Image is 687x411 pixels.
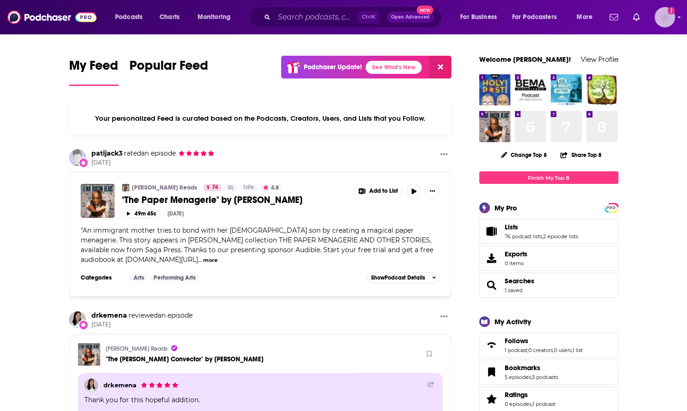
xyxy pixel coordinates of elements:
[78,320,89,330] div: New Review
[367,272,440,283] button: ShowPodcast Details
[479,246,618,271] a: Exports
[122,194,302,206] span: "The Paper Menagerie" by [PERSON_NAME]
[81,274,122,281] h3: Categories
[606,204,617,211] a: PRO
[515,74,546,105] img: The BEMA Podcast
[167,210,184,217] div: [DATE]
[132,184,197,191] a: [PERSON_NAME] Reads
[191,10,243,25] button: open menu
[482,225,501,238] a: Lists
[437,149,451,161] button: Show More Button
[479,55,571,64] a: Welcome [PERSON_NAME]!
[154,10,185,25] a: Charts
[84,395,437,405] div: Thank you for this hopeful addition.
[391,15,430,20] span: Open Advanced
[366,61,422,74] a: See What's New
[354,184,403,199] button: Show More Button
[505,337,583,345] a: Follows
[505,391,555,399] a: Ratings
[482,279,501,292] a: Searches
[81,184,115,218] img: "The Paper Menagerie" by Ken Liu
[304,63,362,71] p: Podchaser Update!
[494,317,531,326] div: My Activity
[505,277,534,285] a: Searches
[479,333,618,358] span: Follows
[533,401,555,407] a: 1 podcast
[553,347,554,353] span: ,
[84,378,98,392] img: drkemena
[479,111,510,142] img: LeVar Burton Reads
[371,274,425,281] span: Show Podcast Details
[505,233,542,240] a: 76 podcast lists
[505,364,540,372] span: Bookmarks
[505,250,527,258] span: Exports
[482,392,501,405] a: Ratings
[655,7,675,27] img: User Profile
[358,11,379,23] span: Ctrl K
[69,149,86,166] a: patijack3
[129,58,208,79] span: Popular Feed
[531,374,532,380] span: ,
[543,233,578,240] a: 2 episode lists
[103,381,136,389] a: drkemena
[505,401,532,407] a: 0 episodes
[212,183,218,192] span: 74
[203,184,222,191] a: 74
[69,58,118,79] span: My Feed
[122,184,129,191] a: LeVar Burton Reads
[494,203,517,212] div: My Pro
[570,10,604,25] button: open menu
[417,6,433,14] span: New
[150,274,199,281] a: Performing Arts
[91,149,122,157] a: patijack3
[178,150,214,157] span: patijack3's Rating: 5 out of 5
[482,339,501,352] a: Follows
[428,381,434,388] a: Share Button
[257,7,450,28] div: Search podcasts, credits, & more...
[91,321,193,329] span: [DATE]
[128,311,158,320] span: reviewed
[7,8,96,26] a: Podchaser - Follow, Share and Rate Podcasts
[505,260,527,267] span: 0 items
[369,188,398,195] span: Add to List
[495,149,553,161] button: Change Top 8
[629,9,643,25] a: Show notifications dropdown
[572,347,583,353] a: 1 list
[160,11,180,24] span: Charts
[551,74,582,105] img: Ask NT Wright Anything
[106,355,263,363] a: "The Toynbee Convector" by Ray Bradbury
[91,311,127,320] a: drkemena
[78,157,89,168] div: New Rating
[122,194,347,206] a: "The Paper Menagerie" by [PERSON_NAME]
[479,74,510,105] img: The Holy Post
[606,9,622,25] a: Show notifications dropdown
[91,311,193,320] div: an episode
[78,343,100,365] a: "The Toynbee Convector" by Ray Bradbury
[69,58,118,86] a: My Feed
[505,223,578,231] a: Lists
[532,374,558,380] a: 5 podcasts
[69,103,452,134] div: Your personalized Feed is curated based on the Podcasts, Creators, Users, and Lists that you Follow.
[244,183,254,192] span: Idle
[387,12,434,23] button: Open AdvancedNew
[581,55,618,64] a: View Profile
[198,11,231,24] span: Monitoring
[505,364,558,372] a: Bookmarks
[124,149,141,157] span: rated
[106,345,167,352] a: LeVar Burton Reads
[479,219,618,244] span: Lists
[91,159,215,167] span: [DATE]
[505,337,528,345] span: Follows
[586,74,617,105] img: Write from the Deep
[109,10,154,25] button: open menu
[506,10,570,25] button: open menu
[129,58,208,86] a: Popular Feed
[140,379,179,391] div: drkemena's Rating: 5 out of 5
